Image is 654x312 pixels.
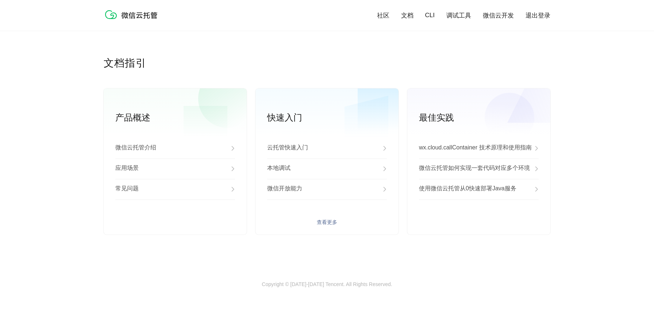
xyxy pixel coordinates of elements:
p: 产品概述 [115,112,247,123]
p: 本地调试 [267,164,291,173]
a: 查看更多 [115,219,235,226]
a: 查看更多 [419,219,539,226]
a: 应用场景 [115,159,235,179]
a: 使用微信云托管从0快速部署Java服务 [419,179,539,199]
a: wx.cloud.callContainer 技术原理和使用指南 [419,138,539,159]
a: CLI [425,12,435,19]
p: 微信开放能力 [267,185,302,194]
a: 微信云托管介绍 [115,138,235,159]
p: wx.cloud.callContainer 技术原理和使用指南 [419,144,532,153]
a: 社区 [377,11,389,20]
a: 退出登录 [526,11,550,20]
p: 使用微信云托管从0快速部署Java服务 [419,185,516,194]
p: Copyright © [DATE]-[DATE] Tencent. All Rights Reserved. [262,281,392,289]
p: 应用场景 [115,164,139,173]
p: 最佳实践 [419,112,550,123]
a: 本地调试 [267,159,387,179]
p: 快速入门 [267,112,399,123]
p: 文档指引 [104,56,550,71]
a: 查看更多 [267,219,387,226]
a: 调试工具 [446,11,471,20]
p: 微信云托管如何实现一套代码对应多个环境 [419,164,530,173]
a: 云托管快速入门 [267,138,387,159]
a: 微信云托管如何实现一套代码对应多个环境 [419,159,539,179]
a: 文档 [401,11,413,20]
a: 微信云托管 [104,17,162,23]
a: 微信开放能力 [267,179,387,199]
p: 微信云托管介绍 [115,144,156,153]
p: 云托管快速入门 [267,144,308,153]
a: 常见问题 [115,179,235,199]
a: 微信云开发 [483,11,514,20]
p: 常见问题 [115,185,139,194]
img: 微信云托管 [104,7,162,22]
